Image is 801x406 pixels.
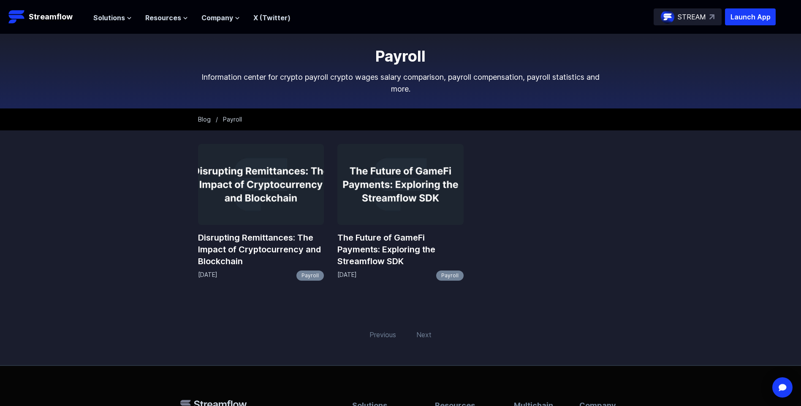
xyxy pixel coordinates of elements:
[364,325,401,345] span: Previous
[8,8,25,25] img: Streamflow Logo
[8,8,85,25] a: Streamflow
[253,14,291,22] a: X (Twitter)
[145,13,181,23] span: Resources
[198,144,324,225] img: Disrupting Remittances: The Impact of Cryptocurrency and Blockchain
[772,377,793,398] div: Open Intercom Messenger
[198,232,324,267] a: Disrupting Remittances: The Impact of Cryptocurrency and Blockchain
[198,116,211,123] a: Blog
[709,14,714,19] img: top-right-arrow.svg
[29,11,73,23] p: Streamflow
[198,271,217,281] p: [DATE]
[725,8,776,25] button: Launch App
[661,10,674,24] img: streamflow-logo-circle.png
[93,13,132,23] button: Solutions
[678,12,706,22] p: STREAM
[436,271,464,281] a: Payroll
[337,144,464,225] img: The Future of GameFi Payments: Exploring the Streamflow SDK
[201,13,240,23] button: Company
[93,13,125,23] span: Solutions
[654,8,722,25] a: STREAM
[337,232,464,267] a: The Future of GameFi Payments: Exploring the Streamflow SDK
[198,71,603,95] p: Information center for crypto payroll crypto wages salary comparison, payroll compensation, payro...
[411,325,437,345] span: Next
[223,116,242,123] span: Payroll
[216,116,218,123] span: /
[145,13,188,23] button: Resources
[198,48,603,65] h1: Payroll
[201,13,233,23] span: Company
[337,271,357,281] p: [DATE]
[296,271,324,281] a: Payroll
